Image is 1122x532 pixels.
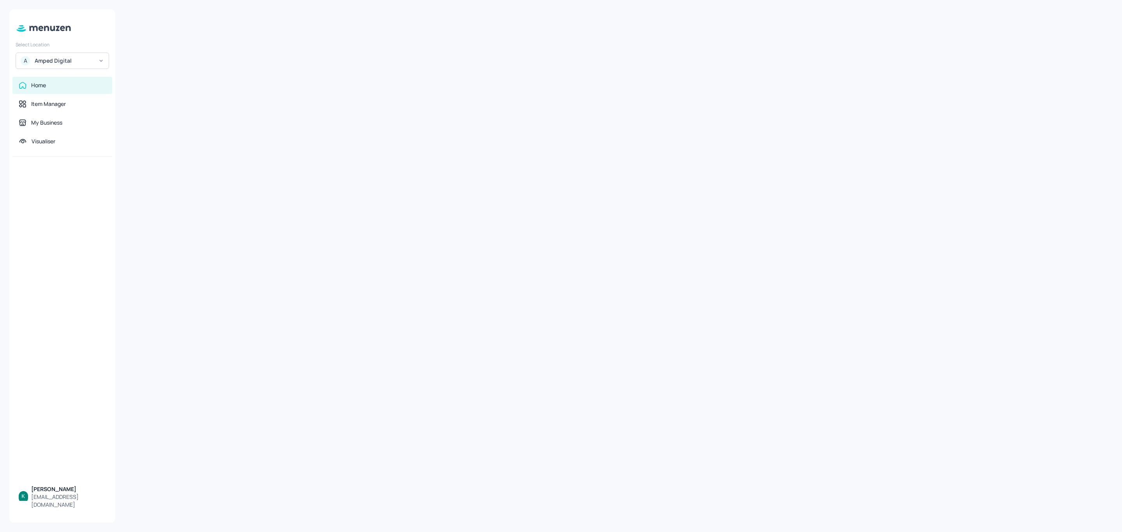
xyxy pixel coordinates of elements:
[19,491,28,500] img: ACg8ocKBIlbXoTTzaZ8RZ_0B6YnoiWvEjOPx6MQW7xFGuDwnGH3hbQ=s96-c
[35,57,93,65] div: Amped Digital
[31,81,46,89] div: Home
[31,485,106,493] div: [PERSON_NAME]
[31,119,62,127] div: My Business
[31,493,106,509] div: [EMAIL_ADDRESS][DOMAIN_NAME]
[31,100,66,108] div: Item Manager
[32,137,55,145] div: Visualiser
[21,56,30,65] div: A
[16,41,109,48] div: Select Location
